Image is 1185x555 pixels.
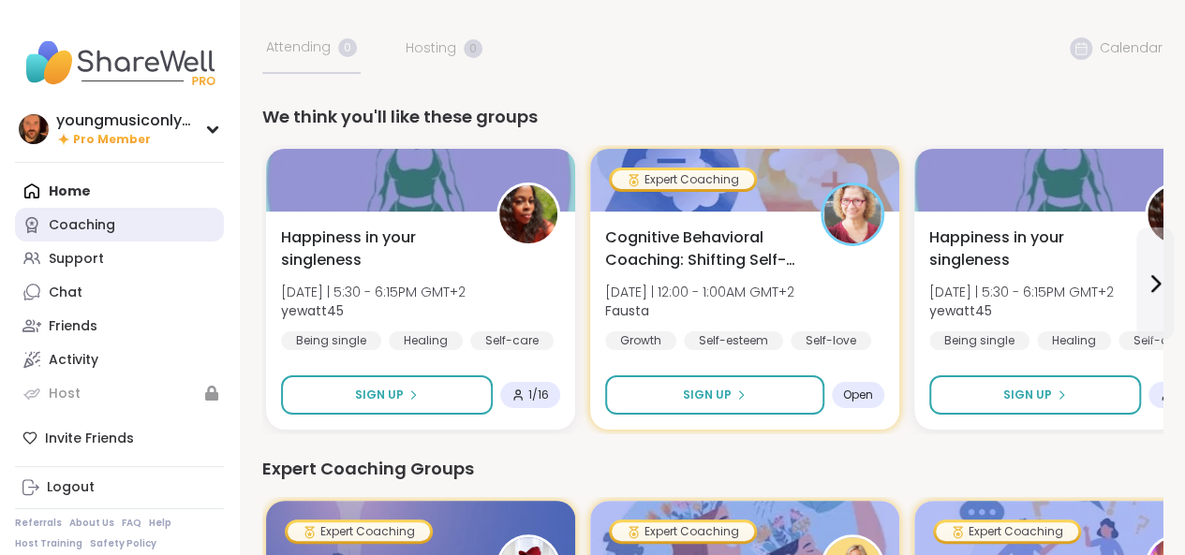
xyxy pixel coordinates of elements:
div: Self-care [470,331,554,350]
div: Healing [1037,331,1111,350]
a: Logout [15,471,224,504]
div: Expert Coaching [288,522,430,541]
button: Sign Up [281,375,493,415]
div: Expert Coaching Groups [262,456,1163,482]
button: Sign Up [605,375,824,415]
a: Help [149,517,171,530]
div: youngmusiconlypage [56,110,197,131]
a: Host Training [15,537,82,550]
div: Chat [49,284,82,302]
div: Being single [281,331,381,350]
div: Host [49,385,81,403]
a: Host [15,376,224,410]
a: About Us [69,517,114,530]
span: Pro Member [73,132,151,148]
div: Expert Coaching [612,522,754,541]
div: Coaching [49,216,115,235]
div: Friends [49,317,97,336]
span: 1 / 16 [528,387,549,402]
span: Sign Up [1003,387,1052,403]
b: yewatt45 [281,301,344,320]
button: Sign Up [929,375,1141,415]
a: FAQ [122,517,141,530]
div: Expert Coaching [936,522,1078,541]
div: Being single [929,331,1029,350]
span: Happiness in your singleness [929,226,1124,271]
span: [DATE] | 5:30 - 6:15PM GMT+2 [281,283,466,301]
div: We think you'll like these groups [262,104,1163,130]
a: Friends [15,309,224,343]
a: Activity [15,343,224,376]
a: Safety Policy [90,537,156,550]
span: Open [843,387,873,402]
span: Sign Up [683,387,732,403]
div: Healing [389,331,463,350]
img: yewatt45 [499,185,557,243]
a: Referrals [15,517,62,530]
div: Growth [605,331,676,350]
span: Cognitive Behavioral Coaching: Shifting Self-Talk [605,226,800,271]
img: Fausta [823,185,881,243]
div: Logout [47,478,95,497]
img: ShareWell Nav Logo [15,30,224,95]
img: youngmusiconlypage [19,114,49,144]
div: Activity [49,351,98,370]
div: Self-esteem [684,331,783,350]
span: Happiness in your singleness [281,226,476,271]
a: Chat [15,275,224,309]
div: Self-love [791,331,871,350]
div: Support [49,250,104,269]
span: [DATE] | 5:30 - 6:15PM GMT+2 [929,283,1114,301]
span: [DATE] | 12:00 - 1:00AM GMT+2 [605,283,794,301]
a: Coaching [15,208,224,241]
a: Support [15,241,224,275]
span: Sign Up [355,387,404,403]
b: Fausta [605,301,649,320]
b: yewatt45 [929,301,992,320]
div: Invite Friends [15,421,224,455]
div: Expert Coaching [612,170,754,189]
